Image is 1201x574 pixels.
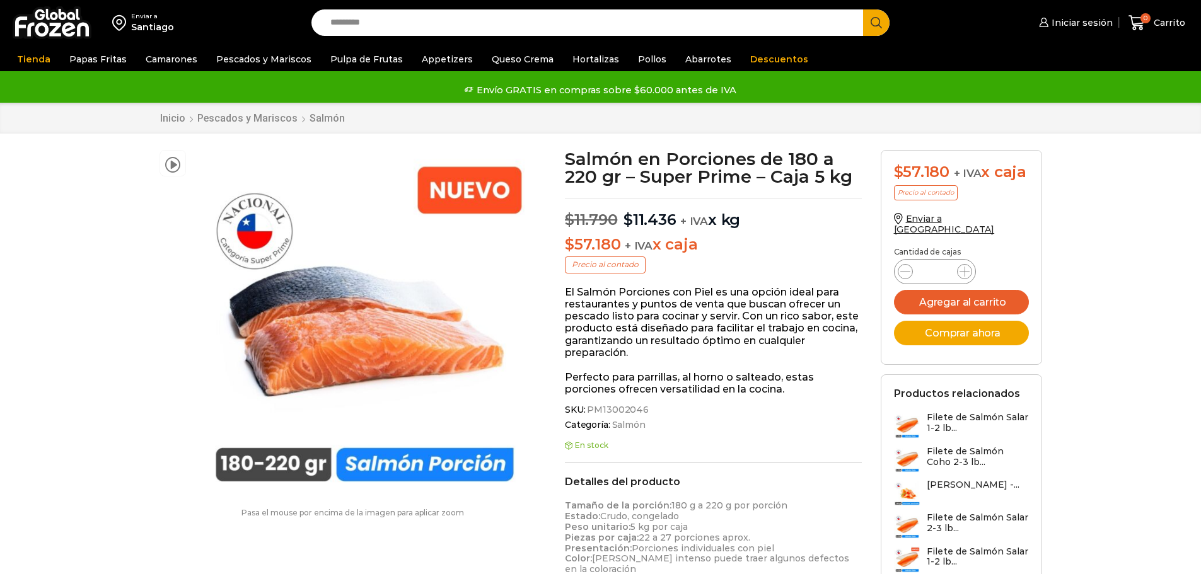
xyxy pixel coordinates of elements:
bdi: 57.180 [565,235,620,253]
span: + IVA [625,239,653,252]
span: PM13002046 [585,405,649,415]
p: Precio al contado [565,256,646,273]
p: En stock [565,441,862,450]
a: Appetizers [415,47,479,71]
a: Queso Crema [485,47,560,71]
h3: [PERSON_NAME] -... [927,479,1019,490]
h3: Filete de Salmón Salar 2-3 lb... [927,512,1029,534]
a: Pescados y Mariscos [210,47,318,71]
a: Tienda [11,47,57,71]
img: salmon porcion nuevo [192,150,538,496]
a: 0 Carrito [1125,8,1188,38]
a: Descuentos [744,47,815,71]
bdi: 11.436 [624,210,676,229]
a: Filete de Salmón Coho 2-3 lb... [894,446,1029,473]
h1: Salmón en Porciones de 180 a 220 gr – Super Prime – Caja 5 kg [565,150,862,185]
a: Hortalizas [566,47,625,71]
strong: Tamaño de la porción: [565,500,671,511]
a: Camarones [139,47,204,71]
bdi: 57.180 [894,163,949,181]
span: Iniciar sesión [1048,16,1113,29]
p: Pasa el mouse por encima de la imagen para aplicar zoom [160,508,547,517]
p: Precio al contado [894,185,958,200]
span: + IVA [680,215,708,227]
input: Product quantity [923,263,947,280]
a: Inicio [160,112,186,124]
p: x kg [565,198,862,229]
span: $ [894,163,903,181]
span: $ [565,210,574,229]
a: Filete de Salmón Salar 1-2 lb... [894,412,1029,439]
a: Salmón [610,420,646,430]
strong: Peso unitario: [565,521,630,532]
span: $ [565,235,574,253]
a: Abarrotes [679,47,738,71]
span: SKU: [565,405,862,415]
div: Enviar a [131,12,174,21]
a: Pescados y Mariscos [197,112,298,124]
h2: Detalles del producto [565,476,862,488]
p: x caja [565,236,862,254]
a: Pulpa de Frutas [324,47,409,71]
div: x caja [894,163,1029,181]
span: Carrito [1151,16,1185,29]
a: Iniciar sesión [1036,10,1113,35]
h3: Filete de Salmón Coho 2-3 lb... [927,446,1029,468]
a: Filete de Salmón Salar 2-3 lb... [894,512,1029,539]
strong: Color: [565,553,592,564]
strong: Estado: [565,510,600,522]
a: Salmón [309,112,345,124]
span: + IVA [954,167,982,180]
p: Cantidad de cajas [894,248,1029,256]
strong: Piezas por caja: [565,532,639,543]
a: [PERSON_NAME] -... [894,479,1019,506]
div: Santiago [131,21,174,33]
h3: Filete de Salmón Salar 1-2 lb... [927,546,1029,568]
span: $ [624,210,633,229]
a: Filete de Salmón Salar 1-2 lb... [894,546,1029,573]
button: Agregar al carrito [894,290,1029,314]
button: Comprar ahora [894,321,1029,345]
button: Search button [863,9,890,36]
h3: Filete de Salmón Salar 1-2 lb... [927,412,1029,433]
span: Categoría: [565,420,862,430]
h2: Productos relacionados [894,387,1020,399]
nav: Breadcrumb [160,112,345,124]
a: Pollos [632,47,673,71]
p: El Salmón Porciones con Piel es una opción ideal para restaurantes y puntos de venta que buscan o... [565,286,862,359]
img: address-field-icon.svg [112,12,131,33]
p: Perfecto para parrillas, al horno o salteado, estas porciones ofrecen versatilidad en la cocina. [565,371,862,395]
span: 0 [1140,13,1151,23]
strong: Presentación: [565,542,632,554]
a: Papas Fritas [63,47,133,71]
a: Enviar a [GEOGRAPHIC_DATA] [894,213,995,235]
bdi: 11.790 [565,210,617,229]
